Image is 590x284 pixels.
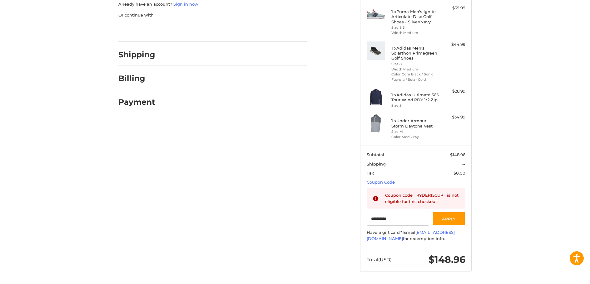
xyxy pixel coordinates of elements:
span: Tax [367,171,374,176]
a: [EMAIL_ADDRESS][DOMAIN_NAME] [367,230,455,241]
span: $0.00 [454,171,465,176]
span: Subtotal [367,152,384,157]
li: Width Medium [391,30,439,36]
p: Already have an account? [118,1,307,7]
li: Size M [391,129,439,134]
h4: 1 x Under Armour Storm Daytona Vest [391,118,439,128]
span: $148.96 [429,254,465,265]
div: Have a gift card? Email for redemption info. [367,229,465,242]
iframe: PayPal-paypal [117,24,163,36]
div: $34.99 [441,114,465,120]
span: Total (USD) [367,257,392,262]
li: Width Medium [391,67,439,72]
h2: Payment [118,97,155,107]
div: Coupon code `RYDER15CUP` is not eligible for this checkout [385,192,459,205]
input: Gift Certificate or Coupon Code [367,212,429,226]
h4: 1 x Adidas Ultimate 365 Tour Wind.RDY 1/2 Zip [391,92,439,103]
div: $39.99 [441,5,465,11]
h4: 1 x Adidas Men's Solarthon Primegreen Golf Shoes [391,46,439,61]
div: $44.99 [441,41,465,48]
li: Size 8 [391,61,439,67]
li: Size S [391,103,439,108]
iframe: PayPal-venmo [222,24,269,36]
li: Color Mod Gray [391,134,439,140]
span: $148.96 [450,152,465,157]
div: $28.99 [441,88,465,94]
a: Coupon Code [367,180,395,185]
span: -- [462,161,465,166]
button: Apply [432,212,465,226]
li: Size 8.5 [391,25,439,30]
li: Color Core Black / Sonic Fuchsia / Solar Gold [391,72,439,82]
h2: Billing [118,74,155,83]
h2: Shipping [118,50,155,60]
a: Sign in now [173,2,198,7]
p: Or continue with [118,12,307,18]
span: Shipping [367,161,386,166]
h4: 1 x Puma Men's Ignite Articulate Disc Golf Shoes - Silver/Navy [391,9,439,24]
iframe: PayPal-paylater [169,24,216,36]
